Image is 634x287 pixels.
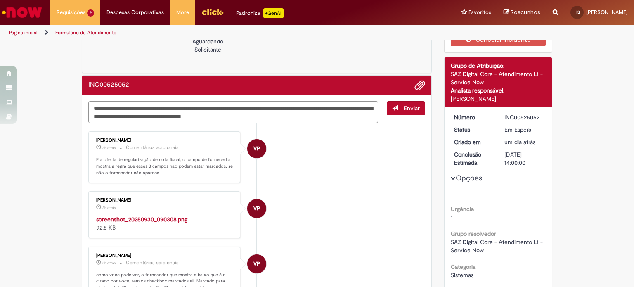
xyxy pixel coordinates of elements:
[247,199,266,218] div: Victor Pasqual
[176,8,189,17] span: More
[504,138,535,146] span: um dia atrás
[9,29,38,36] a: Página inicial
[106,8,164,17] span: Despesas Corporativas
[102,205,116,210] time: 30/09/2025 09:03:07
[96,216,187,223] a: screenshot_20250930_090308.png
[451,263,475,270] b: Categoria
[448,126,499,134] dt: Status
[247,139,266,158] div: Victor Pasqual
[451,230,496,237] b: Grupo resolvedor
[57,8,85,17] span: Requisições
[88,101,378,123] textarea: Digite sua mensagem aqui...
[451,271,473,279] span: Sistemas
[451,205,474,213] b: Urgência
[451,213,453,221] span: 1
[504,138,543,146] div: 29/09/2025 12:03:23
[504,126,543,134] div: Em Espera
[201,6,224,18] img: click_logo_yellow_360x200.png
[253,199,260,218] span: VP
[468,8,491,17] span: Favoritos
[96,198,234,203] div: [PERSON_NAME]
[586,9,628,16] span: [PERSON_NAME]
[451,70,546,86] div: SAZ Digital Core - Atendimento L1 - Service Now
[96,253,234,258] div: [PERSON_NAME]
[126,144,179,151] small: Comentários adicionais
[387,101,425,115] button: Enviar
[504,150,543,167] div: [DATE] 14:00:00
[1,4,43,21] img: ServiceNow
[102,145,116,150] time: 30/09/2025 09:24:55
[102,261,116,266] span: 3h atrás
[451,238,544,254] span: SAZ Digital Core - Atendimento L1 - Service Now
[504,9,540,17] a: Rascunhos
[102,205,116,210] span: 3h atrás
[253,139,260,159] span: VP
[575,9,580,15] span: HS
[87,9,94,17] span: 2
[504,138,535,146] time: 29/09/2025 12:03:23
[263,8,284,18] p: +GenAi
[451,95,546,103] div: [PERSON_NAME]
[448,150,499,167] dt: Conclusão Estimada
[414,80,425,90] button: Adicionar anexos
[96,157,234,176] p: E a oferta de regularização de nota fiscal, o campo de fornecedor mostra a regra que esses 3 camp...
[511,8,540,16] span: Rascunhos
[55,29,116,36] a: Formulário de Atendimento
[126,259,179,266] small: Comentários adicionais
[504,113,543,121] div: INC00525052
[448,138,499,146] dt: Criado em
[102,261,116,266] time: 30/09/2025 09:03:04
[247,254,266,273] div: Victor Pasqual
[96,215,234,232] div: 92.8 KB
[404,104,420,112] span: Enviar
[102,145,116,150] span: 3h atrás
[6,25,416,40] ul: Trilhas de página
[451,86,546,95] div: Analista responsável:
[451,62,546,70] div: Grupo de Atribuição:
[180,37,236,54] p: Aguardando Solicitante
[88,81,129,89] h2: INC00525052 Histórico de tíquete
[236,8,284,18] div: Padroniza
[253,254,260,274] span: VP
[448,113,499,121] dt: Número
[96,138,234,143] div: [PERSON_NAME]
